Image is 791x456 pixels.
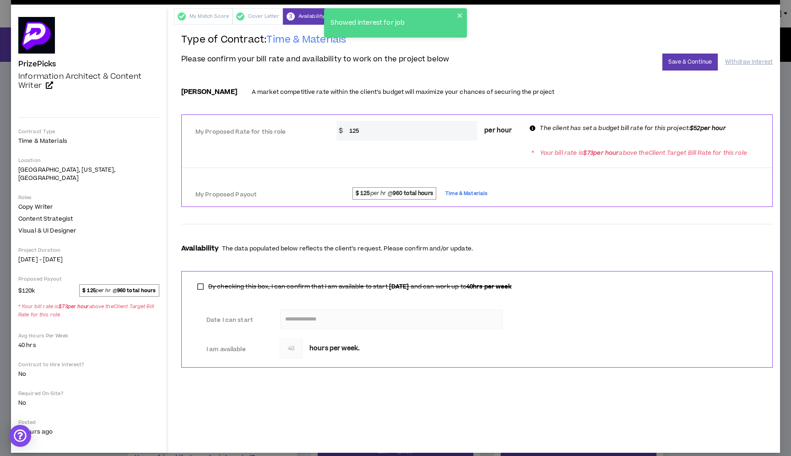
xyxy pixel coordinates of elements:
label: I am available [206,342,259,358]
span: $120k [18,285,35,296]
span: Please confirm your bill rate and availability to work on the project below [181,54,449,65]
span: By checking this box, I can confirm that I am available to start and can work up to [208,282,512,291]
p: Contract Type [18,128,159,135]
span: hours per week. [309,344,360,353]
strong: $ 125 [356,190,370,197]
span: per hr @ [79,284,159,296]
strong: $ 73 per hour [59,303,89,310]
span: Time & Materials [445,188,488,198]
strong: 960 total hours [117,287,156,294]
strong: $ 125 [82,287,96,294]
div: Cover Letter [233,8,283,25]
b: $52 per hour [690,124,726,132]
p: No [18,370,159,378]
span: Information Architect & Content Writer [18,71,141,91]
div: Open Intercom Messenger [9,425,31,447]
h3: Availability [181,245,218,253]
p: Posted [18,419,159,426]
label: Date I can start [206,312,259,328]
p: [DATE] - [DATE] [18,255,159,264]
b: [DATE] [388,282,411,291]
p: Location [18,157,159,164]
p: No [18,399,159,407]
b: 40 hrs per week [466,282,512,291]
button: Withdraw Interest [725,54,773,70]
span: Content Strategist [18,215,73,223]
p: Proposed Payout [18,276,159,282]
h4: PrizePicks [18,60,56,68]
strong: $ 73 per hour [583,149,619,157]
p: 40 hrs [18,341,159,349]
p: Your bill rate is above the Client Target Bill Rate for this role [540,149,747,157]
p: Contract to Hire Interest? [18,361,159,368]
span: Visual & UI Designer [18,227,76,235]
p: Time & Materials [18,137,159,145]
p: Roles [18,194,159,201]
p: Avg Hours Per Week [18,332,159,339]
p: [GEOGRAPHIC_DATA], [US_STATE], [GEOGRAPHIC_DATA] [18,166,159,182]
label: My Proposed Payout [195,187,316,203]
p: Project Duration [18,247,159,254]
span: * Your bill rate is above the Client Target Bill Rate for this role [18,301,159,320]
p: A market competitive rate within the client’s budget will maximize your chances of securing the p... [252,88,554,97]
a: Information Architect & Content Writer [18,72,159,90]
span: $ [336,121,345,141]
div: Showed interest for job [328,16,457,31]
span: per hour [484,126,512,136]
p: The data populated below reflects the client’s request. Please confirm and/or update. [222,244,473,253]
div: My Match Score [174,8,233,25]
h2: Type of Contract: [181,33,773,54]
span: per hr @ [352,187,437,199]
p: Required On-Site? [18,390,159,397]
button: close [457,12,463,19]
h3: [PERSON_NAME] [181,88,237,96]
label: My Proposed Rate for this role [195,124,316,140]
strong: 960 total hours [393,190,433,197]
p: The client has set a budget bill rate for this project: [540,124,726,133]
span: Time & Materials [266,33,346,46]
span: Copy Writer [18,203,53,211]
button: Save & Continue [662,54,718,71]
p: 6 hours ago [18,428,159,436]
